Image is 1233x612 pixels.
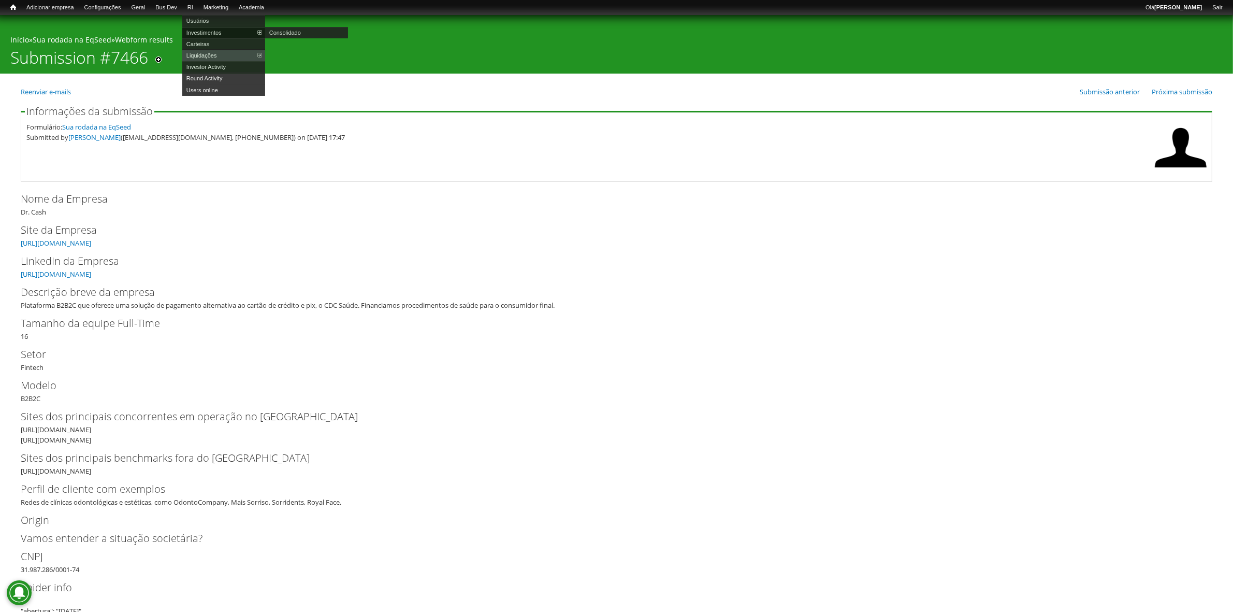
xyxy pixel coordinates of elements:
a: Sair [1207,3,1228,13]
label: Perfil de cliente com exemplos [21,481,1195,497]
label: Nome da Empresa [21,191,1195,207]
div: Fintech [21,347,1212,373]
div: Submitted by ([EMAIL_ADDRESS][DOMAIN_NAME], [PHONE_NUMBER]) on [DATE] 17:47 [26,132,1150,143]
div: Redes de clínicas odontológicas e estéticas, como OdontoCompany, Mais Sorriso, Sorridents, Royal ... [21,497,1206,507]
span: Início [10,4,16,11]
a: Geral [126,3,150,13]
a: Marketing [198,3,234,13]
div: 16 [21,316,1212,341]
a: Início [10,35,29,45]
label: Site da Empresa [21,222,1195,238]
a: [PERSON_NAME] [68,133,121,142]
legend: Informações da submissão [25,106,154,117]
a: Academia [234,3,269,13]
a: RI [182,3,198,13]
a: Webform results [115,35,173,45]
a: [URL][DOMAIN_NAME] [21,269,91,279]
label: Spider info [21,580,1195,595]
div: Formulário: [26,122,1150,132]
a: Olá[PERSON_NAME] [1140,3,1207,13]
h1: Submission #7466 [10,48,148,74]
label: Sites dos principais concorrentes em operação no [GEOGRAPHIC_DATA] [21,409,1195,424]
h2: Vamos entender a situação societária? [21,533,1212,544]
div: [URL][DOMAIN_NAME] [21,450,1212,476]
label: Tamanho da equipe Full-Time [21,316,1195,331]
a: Ver perfil do usuário. [1155,166,1207,176]
label: Sites dos principais benchmarks fora do [GEOGRAPHIC_DATA] [21,450,1195,466]
div: » » [10,35,1223,48]
label: Descrição breve da empresa [21,284,1195,300]
a: Próxima submissão [1152,87,1212,96]
label: Modelo [21,378,1195,393]
label: Setor [21,347,1195,362]
div: Dr. Cash [21,191,1212,217]
label: Origin [21,513,1195,528]
a: Reenviar e-mails [21,87,71,96]
a: Configurações [79,3,126,13]
a: Bus Dev [150,3,182,13]
strong: [PERSON_NAME] [1154,4,1202,10]
a: Sua rodada na EqSeed [33,35,111,45]
a: Início [5,3,21,12]
a: Submissão anterior [1080,87,1140,96]
img: Foto de Lucas Hamú [1155,122,1207,174]
a: Adicionar empresa [21,3,79,13]
label: LinkedIn da Empresa [21,253,1195,269]
div: B2B2C [21,378,1212,404]
div: Plataforma B2B2C que oferece uma solução de pagamento alternativa ao cartão de crédito e pix, o C... [21,300,1206,310]
div: 31.987.286/0001-74 [21,549,1212,575]
a: [URL][DOMAIN_NAME] [21,238,91,248]
a: Sua rodada na EqSeed [62,122,131,132]
label: CNPJ [21,549,1195,564]
div: [URL][DOMAIN_NAME] [URL][DOMAIN_NAME] [21,409,1212,445]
